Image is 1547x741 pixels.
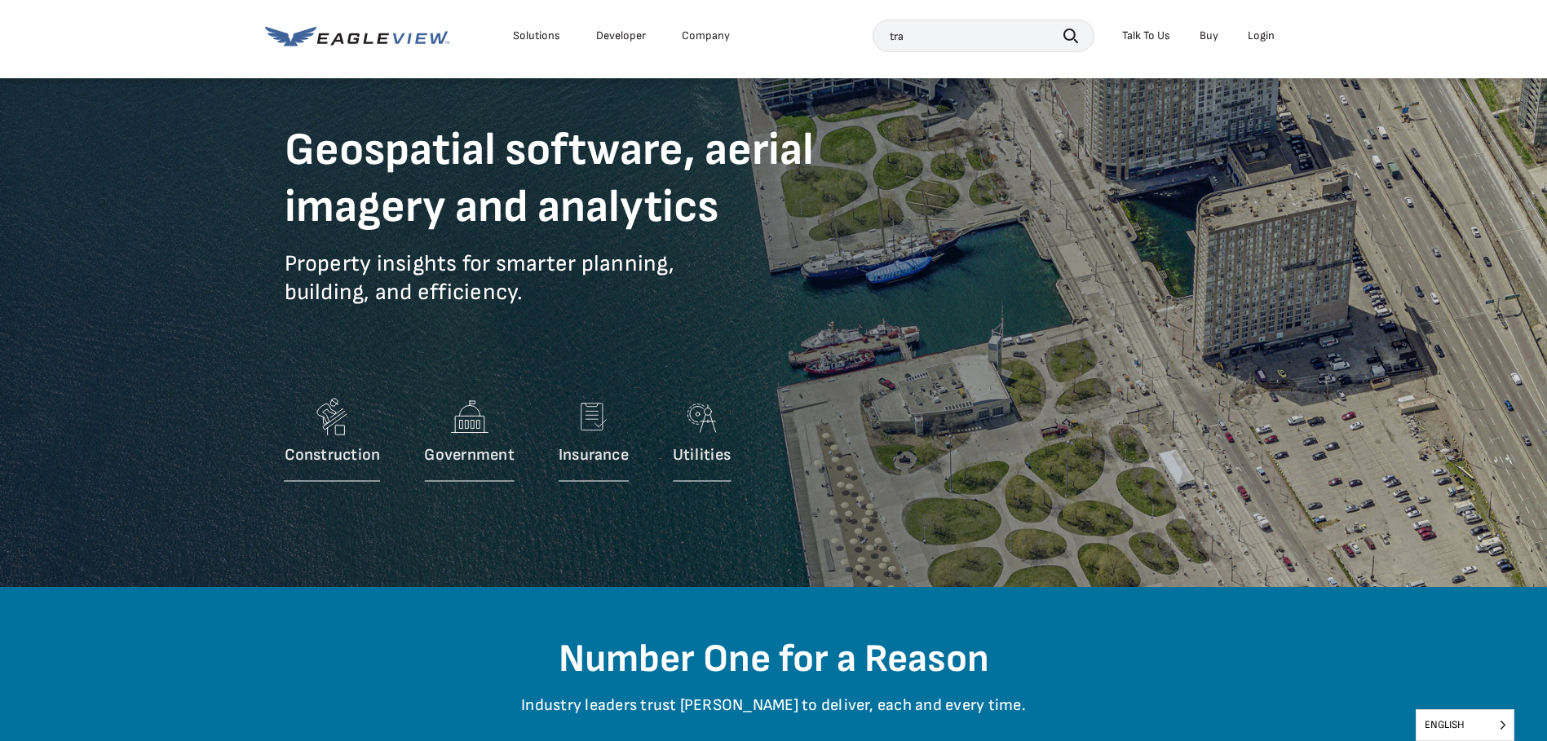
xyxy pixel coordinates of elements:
[1122,29,1170,43] div: Talk To Us
[1200,29,1218,43] a: Buy
[559,392,629,490] a: Insurance
[424,445,514,465] p: Government
[559,445,629,465] p: Insurance
[513,29,560,43] div: Solutions
[673,392,731,490] a: Utilities
[297,636,1251,683] h2: Number One for a Reason
[285,392,381,490] a: Construction
[682,29,730,43] div: Company
[1417,710,1514,740] span: English
[1248,29,1275,43] div: Login
[673,445,731,465] p: Utilities
[285,445,381,465] p: Construction
[873,20,1094,52] input: Search
[285,249,872,331] p: Property insights for smarter planning, building, and efficiency.
[1416,709,1514,741] aside: Language selected: English
[297,695,1251,740] p: Industry leaders trust [PERSON_NAME] to deliver, each and every time.
[596,29,646,43] a: Developer
[424,392,514,490] a: Government
[285,122,872,236] h1: Geospatial software, aerial imagery and analytics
